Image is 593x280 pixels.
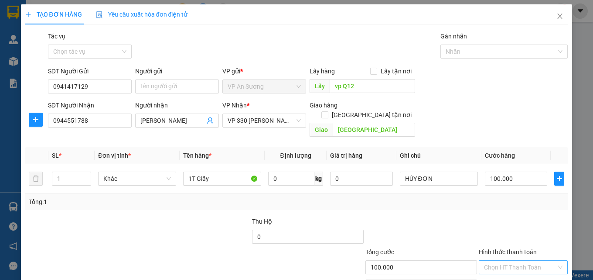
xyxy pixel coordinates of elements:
label: Gán nhãn [440,33,467,40]
img: icon [96,11,103,18]
th: Ghi chú [396,147,481,164]
span: 0344302345 [65,25,113,35]
span: Giao: [65,37,117,45]
span: VP 330 [PERSON_NAME] [65,5,127,24]
span: Giao hàng [310,102,337,109]
span: Thu hộ: [3,60,30,70]
span: Lấy [310,79,330,93]
input: VD: Bàn, Ghế [183,172,261,186]
span: vp Q12 [17,31,42,41]
div: SĐT Người Nhận [48,100,132,110]
div: SĐT Người Gửi [48,66,132,76]
button: Close [548,4,572,29]
span: Lấy hàng [310,68,335,75]
span: 0 [17,49,22,59]
div: Người nhận [135,100,219,110]
span: VP 330 Lê Duẫn [228,114,301,127]
p: Nhận: [65,5,127,24]
span: VP An Sương [228,80,301,93]
button: plus [554,172,564,186]
span: Giao [310,123,333,137]
label: Hình thức thanh toán [479,249,537,256]
span: close [556,13,563,20]
span: Khác [103,172,171,185]
input: Ghi Chú [400,172,478,186]
span: SL [52,152,59,159]
span: CC: [22,49,35,59]
span: Tên hàng [183,152,211,159]
div: Người gửi [135,66,219,76]
span: Lấy: [3,32,42,40]
span: Giá trị hàng [330,152,362,159]
label: Tác vụ [48,33,65,40]
span: [GEOGRAPHIC_DATA] tận nơi [328,110,415,120]
span: Tổng cước [365,249,394,256]
span: ĐÔNG HÀ [82,36,117,46]
input: Dọc đường [330,79,415,93]
button: delete [29,172,43,186]
span: VP An Sương [3,10,41,30]
span: Thu Hộ [252,218,272,225]
span: plus [29,116,42,123]
span: 100.000 [37,49,68,59]
span: user-add [207,117,214,124]
span: plus [555,175,564,182]
span: Đơn vị tính [98,152,131,159]
div: Tổng: 1 [29,197,230,207]
p: Gửi: [3,10,64,30]
div: VP gửi [222,66,306,76]
span: Cước hàng [485,152,515,159]
span: kg [314,172,323,186]
span: VP Nhận [222,102,247,109]
span: plus [25,11,31,17]
input: 0 [330,172,393,186]
button: plus [29,113,43,127]
input: Dọc đường [333,123,415,137]
span: Lấy tận nơi [377,66,415,76]
span: TẠO ĐƠN HÀNG [25,11,82,18]
span: Yêu cầu xuất hóa đơn điện tử [96,11,188,18]
span: CR: [3,49,15,59]
span: Định lượng [280,152,311,159]
span: 0 [32,60,37,70]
